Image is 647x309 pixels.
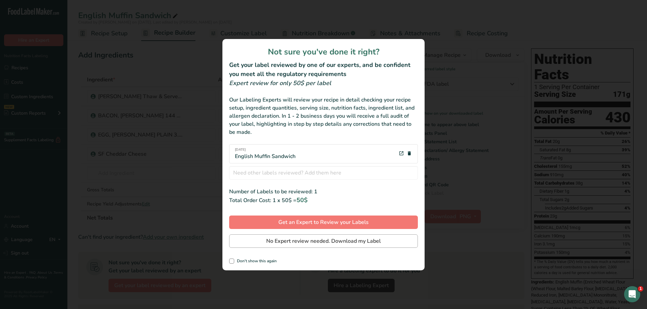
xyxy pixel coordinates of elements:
[229,46,418,58] h1: Not sure you've done it right?
[229,188,418,196] div: Number of Labels to be reviewed: 1
[229,79,418,88] div: Expert review for only 50$ per label
[229,216,418,229] button: Get an Expert to Review your Labels
[297,196,308,204] span: 50$
[278,218,369,226] span: Get an Expert to Review your Labels
[234,259,277,264] span: Don't show this again
[624,286,640,302] iframe: Intercom live chat
[229,196,418,205] div: Total Order Cost: 1 x 50$ =
[235,147,296,152] span: [DATE]
[229,166,418,180] input: Need other labels reviewed? Add them here
[229,234,418,248] button: No Expert review needed. Download my Label
[229,96,418,136] div: Our Labeling Experts will review your recipe in detail checking your recipe setup, ingredient qua...
[266,237,381,245] span: No Expert review needed. Download my Label
[638,286,643,292] span: 1
[229,61,418,79] h2: Get your label reviewed by one of our experts, and be confident you meet all the regulatory requi...
[235,147,296,160] div: English Muffin Sandwich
